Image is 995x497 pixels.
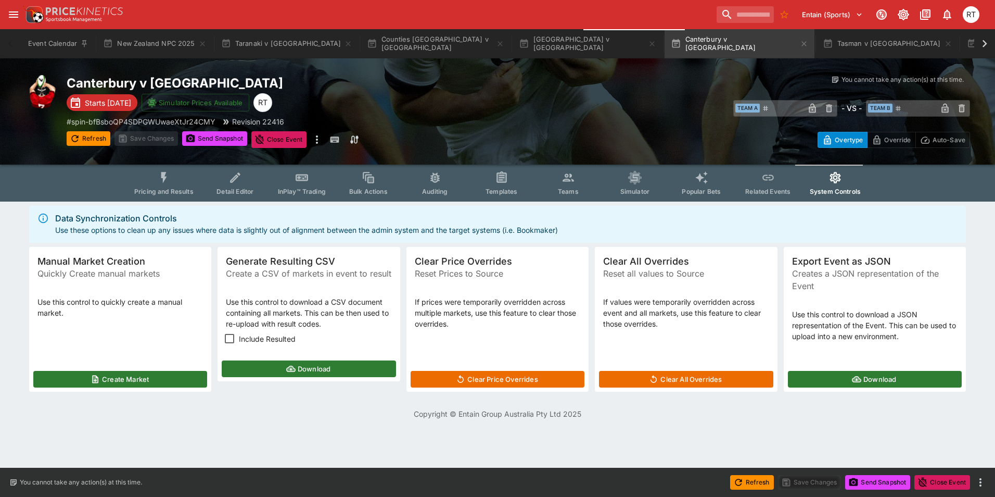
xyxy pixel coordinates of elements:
button: Toggle light/dark mode [894,5,913,24]
button: Refresh [67,131,110,146]
span: Pricing and Results [134,188,194,195]
div: Richard Tatton [253,93,272,112]
button: Clear All Overrides [599,371,773,388]
button: [GEOGRAPHIC_DATA] v [GEOGRAPHIC_DATA] [513,29,662,58]
p: Copy To Clipboard [67,116,215,127]
button: Close Event [251,131,307,148]
button: Refresh [730,475,774,490]
button: No Bookmarks [776,6,793,23]
span: Detail Editor [216,188,253,195]
img: PriceKinetics [46,7,123,15]
button: Taranaki v [GEOGRAPHIC_DATA] [215,29,359,58]
button: New Zealand NPC 2025 [97,29,212,58]
button: Auto-Save [915,132,970,148]
div: Data Synchronization Controls [55,212,558,225]
span: Quickly Create manual markets [37,267,203,280]
span: Clear All Overrides [603,255,769,267]
img: rugby_union.png [25,75,58,108]
button: Canterbury v [GEOGRAPHIC_DATA] [665,29,814,58]
div: Richard Tatton [963,6,979,23]
button: Simulator Prices Available [142,94,249,111]
span: Team A [735,104,760,113]
p: Use this control to download a JSON representation of the Event. This can be used to upload into ... [792,309,958,342]
span: Simulator [620,188,649,195]
input: search [717,6,774,23]
button: Download [788,371,962,388]
p: If values were temporarily overridden across event and all markets, use this feature to clear tho... [603,296,769,329]
button: Override [867,132,915,148]
button: Documentation [916,5,935,24]
div: Use these options to clean up any issues where data is slightly out of alignment between the admi... [55,209,558,240]
p: You cannot take any action(s) at this time. [841,75,964,84]
button: Download [222,361,396,377]
span: System Controls [810,188,861,195]
button: Event Calendar [22,29,95,58]
span: Team B [868,104,892,113]
button: open drawer [4,5,23,24]
span: Manual Market Creation [37,255,203,267]
button: Overtype [818,132,868,148]
span: Reset all values to Source [603,267,769,280]
span: Clear Price Overrides [415,255,580,267]
span: Templates [486,188,517,195]
img: PriceKinetics Logo [23,4,44,25]
p: You cannot take any action(s) at this time. [20,478,142,487]
button: Send Snapshot [182,131,247,146]
span: Reset Prices to Source [415,267,580,280]
h2: Copy To Clipboard [67,75,518,91]
button: more [311,131,323,148]
span: InPlay™ Trading [278,188,326,195]
p: Starts [DATE] [85,97,131,108]
button: Close Event [914,475,970,490]
div: Event type filters [126,165,869,202]
button: Clear Price Overrides [411,371,584,388]
button: Connected to PK [872,5,891,24]
button: Counties [GEOGRAPHIC_DATA] v [GEOGRAPHIC_DATA] [361,29,511,58]
div: Start From [818,132,970,148]
span: Teams [558,188,579,195]
span: Generate Resulting CSV [226,255,391,267]
button: Tasman v [GEOGRAPHIC_DATA] [817,29,958,58]
button: Send Snapshot [845,475,910,490]
span: Related Events [745,188,790,195]
p: Use this control to download a CSV document containing all markets. This can be then used to re-u... [226,296,391,329]
img: Sportsbook Management [46,17,102,22]
p: Override [884,134,911,145]
button: Create Market [33,371,207,388]
span: Auditing [422,188,448,195]
button: Notifications [938,5,956,24]
p: Overtype [835,134,863,145]
span: Popular Bets [682,188,721,195]
p: Use this control to quickly create a manual market. [37,296,203,318]
p: Revision 22416 [232,116,284,127]
button: more [974,476,987,489]
h6: - VS - [841,103,862,114]
span: Create a CSV of markets in event to result [226,267,391,280]
p: Auto-Save [933,134,965,145]
span: Creates a JSON representation of the Event [792,267,958,292]
span: Bulk Actions [349,188,388,195]
span: Include Resulted [239,333,296,344]
span: Export Event as JSON [792,255,958,267]
button: Richard Tatton [960,3,983,26]
button: Select Tenant [796,6,869,23]
p: If prices were temporarily overridden across multiple markets, use this feature to clear those ov... [415,296,580,329]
